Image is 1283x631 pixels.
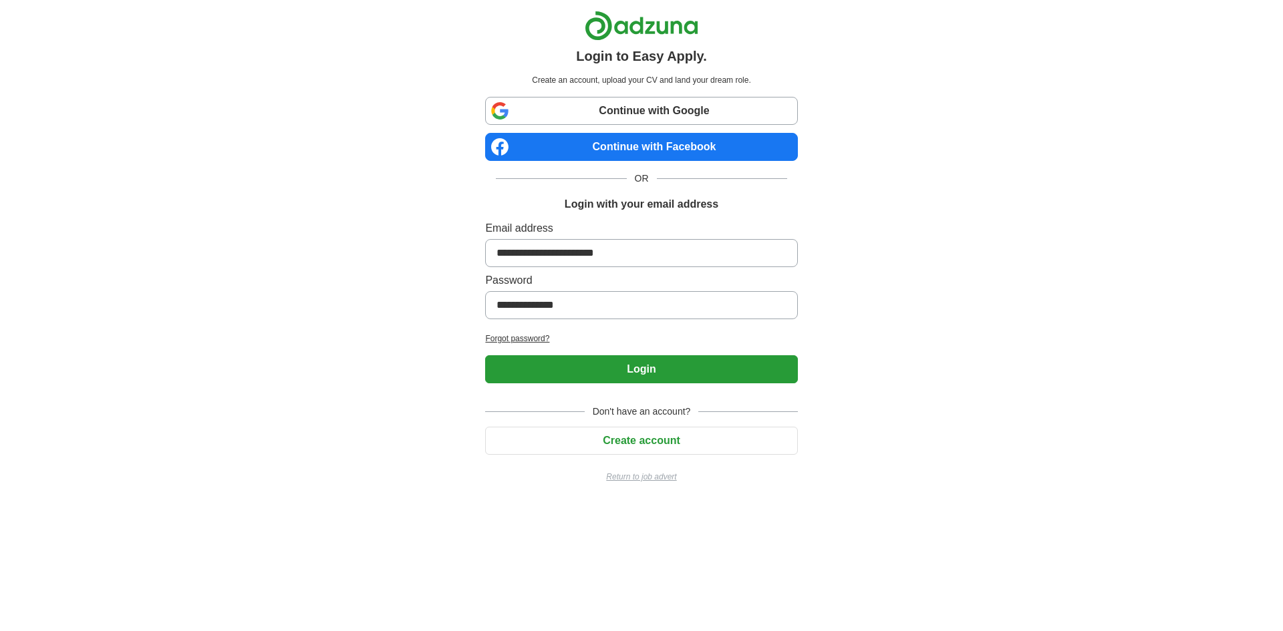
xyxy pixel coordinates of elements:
a: Continue with Google [485,97,797,125]
span: OR [627,172,657,186]
a: Forgot password? [485,333,797,345]
img: Adzuna logo [585,11,698,41]
a: Return to job advert [485,471,797,483]
a: Create account [485,435,797,446]
p: Create an account, upload your CV and land your dream role. [488,74,795,86]
button: Login [485,355,797,383]
button: Create account [485,427,797,455]
span: Don't have an account? [585,405,699,419]
h1: Login to Easy Apply. [576,46,707,66]
label: Password [485,272,797,288]
a: Continue with Facebook [485,133,797,161]
label: Email address [485,220,797,236]
h1: Login with your email address [565,196,718,212]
